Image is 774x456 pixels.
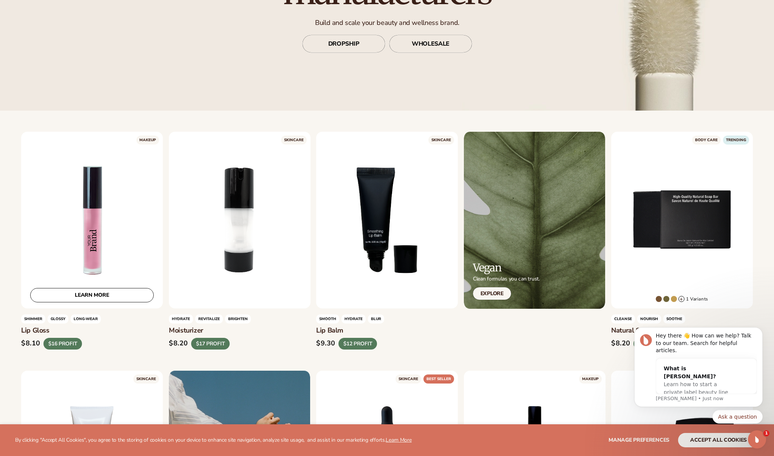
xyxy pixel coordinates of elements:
span: HYDRATE [169,315,193,324]
p: Build and scale your beauty and wellness brand. [219,18,555,27]
span: NOURISH [637,315,661,324]
h3: Lip Gloss [21,327,163,335]
span: Manage preferences [609,436,669,444]
span: 1 [763,430,769,436]
span: GLOSSY [48,315,68,324]
h3: Moisturizer [169,327,311,335]
h3: Lip Balm [316,327,458,335]
a: WHOLESALE [389,35,472,53]
div: $8.20 [611,340,630,348]
span: HYDRATE [341,315,366,324]
h3: Natural Soap [611,327,753,335]
a: Learn More [386,436,411,444]
button: Manage preferences [609,433,669,447]
iframe: Intercom live chat [748,430,766,448]
span: SMOOTH [316,315,339,324]
div: $17 PROFIT [191,338,230,350]
a: LEARN MORE [30,288,154,303]
div: $16 PROFIT [43,338,82,350]
span: LONG-WEAR [71,315,101,324]
div: $9.30 [316,340,335,348]
div: $8.20 [169,340,188,348]
div: $12 PROFIT [338,338,377,350]
div: $8.10 [21,340,40,348]
p: Clean formulas you can trust. [473,276,540,282]
span: BLUR [368,315,384,324]
span: BRIGHTEN [225,315,251,324]
span: SOOTHE [663,315,685,324]
p: By clicking "Accept All Cookies", you agree to the storing of cookies on your device to enhance s... [15,437,412,444]
span: Cleanse [611,315,635,324]
h2: Vegan [473,262,540,274]
a: DROPSHIP [302,35,385,53]
iframe: Intercom notifications message [623,325,774,452]
span: REVITALIZE [195,315,223,324]
span: Shimmer [21,315,45,324]
a: Explore [473,287,511,300]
